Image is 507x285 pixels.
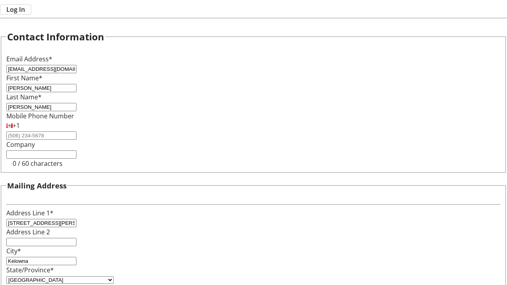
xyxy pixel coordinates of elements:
[6,131,76,140] input: (506) 234-5678
[6,93,42,101] label: Last Name*
[6,228,50,236] label: Address Line 2
[6,55,52,63] label: Email Address*
[6,247,21,255] label: City*
[6,112,74,120] label: Mobile Phone Number
[6,209,53,217] label: Address Line 1*
[13,159,63,168] tr-character-limit: 0 / 60 characters
[7,180,67,191] h3: Mailing Address
[6,266,54,274] label: State/Province*
[6,74,42,82] label: First Name*
[6,257,76,265] input: City
[6,219,76,227] input: Address
[6,5,25,14] span: Log In
[6,140,35,149] label: Company
[7,30,104,44] h2: Contact Information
